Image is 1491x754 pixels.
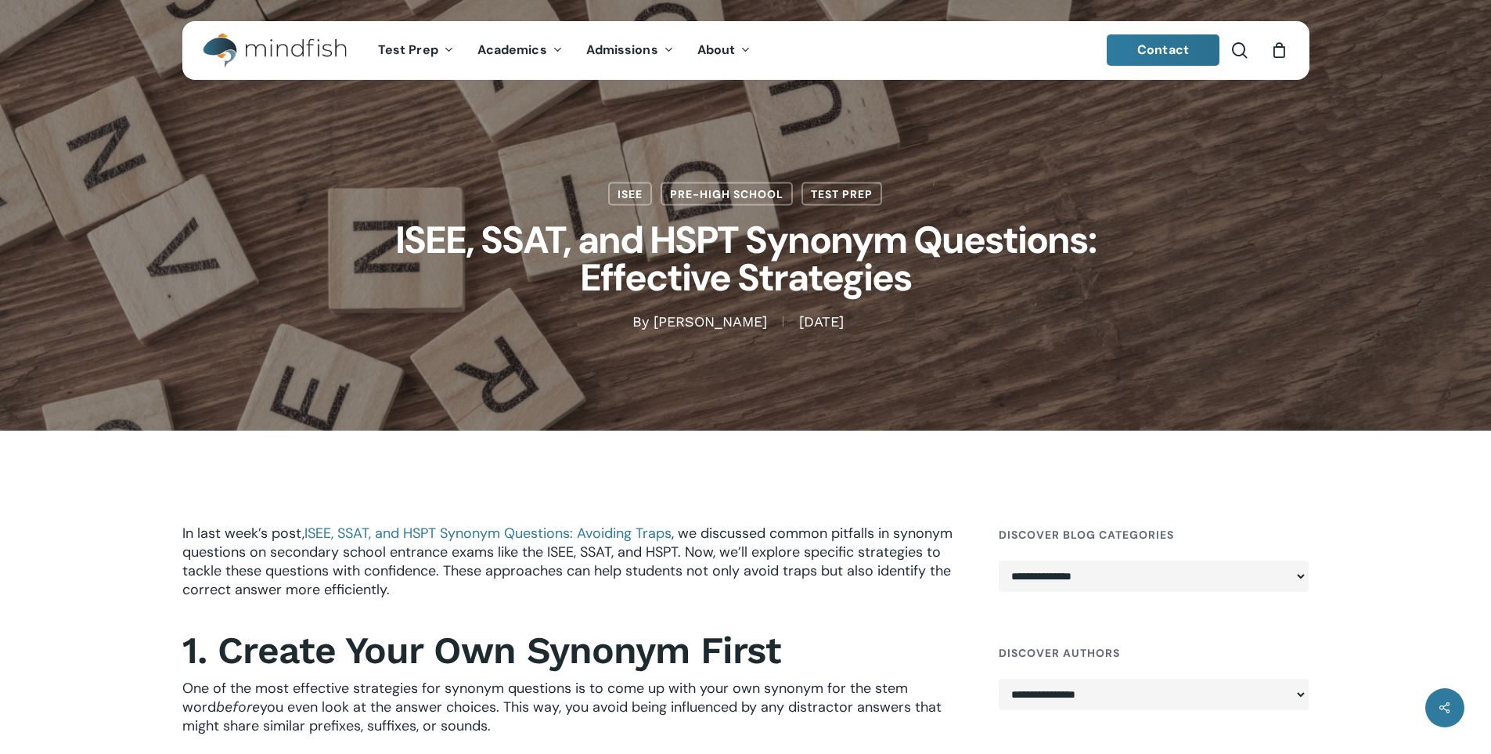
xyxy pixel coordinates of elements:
[1107,34,1219,66] a: Contact
[574,44,686,57] a: Admissions
[999,639,1309,667] h4: Discover Authors
[477,41,547,58] span: Academics
[216,698,260,715] span: before
[378,41,438,58] span: Test Prep
[182,524,953,599] span: , we discussed common pitfalls in synonym questions on secondary school entrance exams like the I...
[654,313,767,330] a: [PERSON_NAME]
[783,316,859,327] span: [DATE]
[182,524,304,543] span: In last week’s post,
[304,524,672,543] a: ISEE, SSAT, and HSPT Synonym Questions: Avoiding Traps
[608,182,652,206] a: ISEE
[466,44,574,57] a: Academics
[182,679,908,716] span: One of the most effective strategies for synonym questions is to come up with your own synonym fo...
[1271,41,1288,59] a: Cart
[182,628,781,673] b: 1. Create Your Own Synonym First
[355,206,1137,312] h1: ISEE, SSAT, and HSPT Synonym Questions: Effective Strategies
[661,182,793,206] a: Pre-High School
[586,41,658,58] span: Admissions
[686,44,763,57] a: About
[182,698,942,735] span: you even look at the answer choices. This way, you avoid being influenced by any distractor answe...
[366,44,466,57] a: Test Prep
[366,21,762,80] nav: Main Menu
[999,521,1309,549] h4: Discover Blog Categories
[697,41,736,58] span: About
[801,182,882,206] a: Test Prep
[632,316,649,327] span: By
[182,21,1309,80] header: Main Menu
[1137,41,1189,58] span: Contact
